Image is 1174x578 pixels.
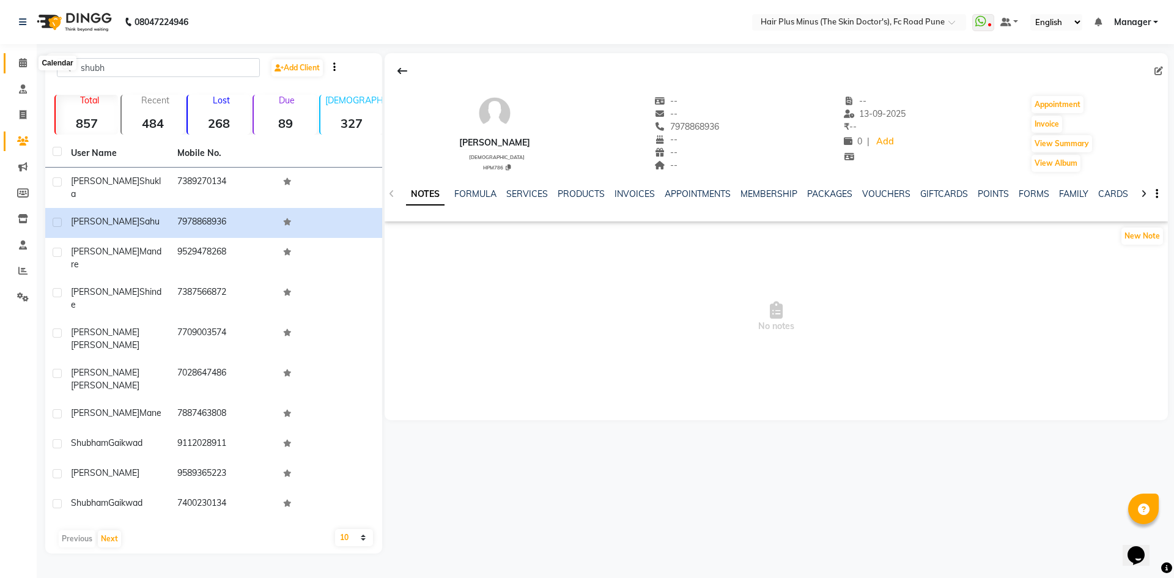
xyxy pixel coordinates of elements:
[170,238,276,278] td: 9529478268
[844,121,849,132] span: ₹
[654,95,677,106] span: --
[139,407,161,418] span: mane
[844,136,862,147] span: 0
[920,188,968,199] a: GIFTCARDS
[978,188,1009,199] a: POINTS
[874,133,896,150] a: Add
[844,121,857,132] span: --
[1019,188,1049,199] a: FORMS
[71,339,139,350] span: [PERSON_NAME]
[127,95,184,106] p: Recent
[170,319,276,359] td: 7709003574
[867,135,869,148] span: |
[61,95,118,106] p: Total
[71,327,139,338] span: [PERSON_NAME]
[740,188,797,199] a: MEMBERSHIP
[170,278,276,319] td: 7387566872
[71,216,139,227] span: [PERSON_NAME]
[188,116,250,131] strong: 268
[122,116,184,131] strong: 484
[71,367,139,378] span: [PERSON_NAME]
[654,121,719,132] span: 7978868936
[170,208,276,238] td: 7978868936
[98,530,121,547] button: Next
[135,5,188,39] b: 08047224946
[64,139,170,168] th: User Name
[459,136,530,149] div: [PERSON_NAME]
[271,59,323,76] a: Add Client
[654,147,677,158] span: --
[71,437,108,448] span: Shubham
[1032,155,1080,172] button: View Album
[665,188,731,199] a: APPOINTMENTS
[170,459,276,489] td: 9589365223
[454,188,497,199] a: FORMULA
[654,108,677,119] span: --
[1121,228,1163,245] button: New Note
[71,467,139,478] span: [PERSON_NAME]
[844,108,906,119] span: 13-09-2025
[506,188,548,199] a: SERVICES
[325,95,383,106] p: [DEMOGRAPHIC_DATA]
[71,497,108,508] span: Shubham
[385,256,1168,378] span: No notes
[1114,16,1151,29] span: Manager
[654,134,677,145] span: --
[31,5,115,39] img: logo
[170,139,276,168] th: Mobile No.
[254,116,316,131] strong: 89
[389,59,415,83] div: Back to Client
[476,95,513,132] img: avatar
[193,95,250,106] p: Lost
[108,497,142,508] span: Gaikwad
[71,286,139,297] span: [PERSON_NAME]
[844,95,867,106] span: --
[170,168,276,208] td: 7389270134
[170,429,276,459] td: 9112028911
[108,437,142,448] span: Gaikwad
[56,116,118,131] strong: 857
[71,246,139,257] span: [PERSON_NAME]
[558,188,605,199] a: PRODUCTS
[1098,188,1128,199] a: CARDS
[71,407,139,418] span: [PERSON_NAME]
[1059,188,1088,199] a: FAMILY
[807,188,852,199] a: PACKAGES
[320,116,383,131] strong: 327
[57,58,260,77] input: Search by Name/Mobile/Email/Code
[862,188,910,199] a: VOUCHERS
[464,163,530,171] div: HPM786
[170,399,276,429] td: 7887463808
[256,95,316,106] p: Due
[1123,529,1162,566] iframe: chat widget
[71,380,139,391] span: [PERSON_NAME]
[1032,116,1062,133] button: Invoice
[469,154,525,160] span: [DEMOGRAPHIC_DATA]
[170,359,276,399] td: 7028647486
[139,216,160,227] span: sahu
[170,489,276,519] td: 7400230134
[1032,135,1092,152] button: View Summary
[654,160,677,171] span: --
[615,188,655,199] a: INVOICES
[71,176,139,187] span: [PERSON_NAME]
[1032,96,1084,113] button: Appointment
[39,56,76,70] div: Calendar
[406,183,445,206] a: NOTES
